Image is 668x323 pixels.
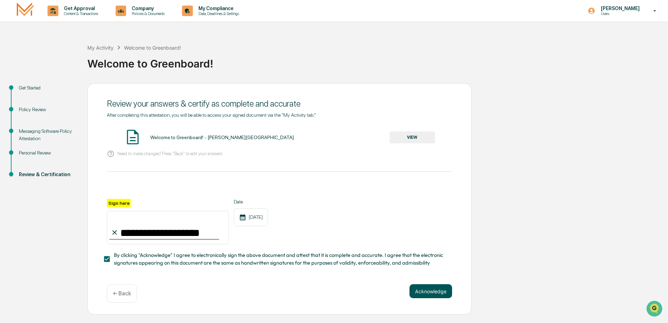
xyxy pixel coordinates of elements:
div: Get Started [19,84,76,92]
div: 🗄️ [51,89,56,94]
span: Attestations [58,88,87,95]
div: My Activity [87,45,114,51]
div: Welcome to Greenboard! [124,45,181,51]
span: After completing this attestation, you will be able to access your signed document via the "My Ac... [107,112,316,118]
a: 🗄️Attestations [48,85,89,98]
div: Start new chat [24,53,115,60]
p: Data, Deadlines & Settings [193,11,242,16]
p: Get Approval [58,6,102,11]
img: logo [17,2,34,19]
div: Policy Review [19,106,76,113]
p: Users [595,11,643,16]
div: [DATE] [234,208,268,226]
div: We're available if you need us! [24,60,88,66]
p: Company [126,6,168,11]
label: Sign here [107,199,131,207]
div: Review your answers & certify as complete and accurate [107,99,452,109]
a: 🖐️Preclearance [4,85,48,98]
span: By clicking "Acknowledge" I agree to electronically sign the above document and attest that it is... [114,251,446,267]
img: Document Icon [124,128,141,146]
div: Personal Review [19,149,76,157]
div: Welcome to Greenboard! [87,52,665,70]
div: Messaging Software Policy Attestation [19,128,76,142]
a: 🔎Data Lookup [4,99,47,111]
img: 1746055101610-c473b297-6a78-478c-a979-82029cc54cd1 [7,53,20,66]
div: 🔎 [7,102,13,108]
button: VIEW [390,131,435,143]
p: Policies & Documents [126,11,168,16]
span: Data Lookup [14,101,44,108]
p: How can we help? [7,15,127,26]
a: Powered byPylon [49,118,85,124]
iframe: Open customer support [646,300,665,319]
div: Review & Certification [19,171,76,178]
button: Start new chat [119,56,127,64]
label: Date [234,199,268,204]
p: ← Back [113,290,131,297]
p: My Compliance [193,6,242,11]
p: Need to make changes? Press "Back" to edit your answers [117,151,222,156]
button: Acknowledge [409,284,452,298]
div: 🖐️ [7,89,13,94]
p: [PERSON_NAME] [595,6,643,11]
span: Preclearance [14,88,45,95]
p: Content & Transactions [58,11,102,16]
div: Welcome to Greenboard! - [PERSON_NAME][GEOGRAPHIC_DATA] [150,135,294,140]
span: Pylon [70,119,85,124]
